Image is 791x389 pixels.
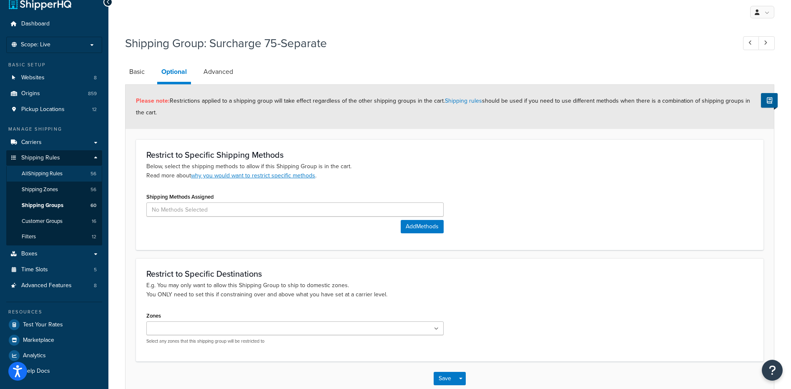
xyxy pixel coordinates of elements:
span: Filters [22,233,36,240]
span: Shipping Rules [21,154,60,162]
li: Customer Groups [6,214,102,229]
a: Optional [157,62,191,84]
span: Analytics [23,352,46,359]
li: Pickup Locations [6,102,102,117]
a: Filters12 [6,229,102,245]
li: Shipping Rules [6,150,102,245]
a: Advanced [199,62,237,82]
span: 56 [90,170,96,177]
span: Test Your Rates [23,321,63,328]
span: Carriers [21,139,42,146]
a: Help Docs [6,364,102,379]
span: 5 [94,266,97,273]
span: 8 [94,74,97,81]
li: Shipping Zones [6,182,102,197]
span: Help Docs [23,368,50,375]
a: Shipping Zones56 [6,182,102,197]
a: why you would want to restrict specific methods [191,171,315,180]
a: Dashboard [6,16,102,32]
h3: Restrict to Specific Destinations [146,269,753,278]
strong: Please note: [136,96,170,105]
label: Shipping Methods Assigned [146,194,214,200]
h3: Restrict to Specific Shipping Methods [146,150,753,159]
span: 12 [92,106,97,113]
p: E.g. You may only want to allow this Shipping Group to ship to domestic zones. You ONLY need to s... [146,281,753,299]
span: Boxes [21,250,38,258]
a: Next Record [758,36,775,50]
a: Pickup Locations12 [6,102,102,117]
a: Analytics [6,348,102,363]
span: Marketplace [23,337,54,344]
span: Origins [21,90,40,97]
span: Shipping Zones [22,186,58,193]
li: Time Slots [6,262,102,278]
a: Time Slots5 [6,262,102,278]
button: Save [434,372,456,385]
a: Basic [125,62,149,82]
a: Customer Groups16 [6,214,102,229]
span: Shipping Groups [22,202,63,209]
a: Origins859 [6,86,102,101]
a: Shipping Rules [6,150,102,166]
button: AddMethods [401,220,444,233]
li: Shipping Groups [6,198,102,213]
h1: Shipping Group: Surcharge 75-Separate [125,35,728,51]
a: Websites8 [6,70,102,86]
div: Manage Shipping [6,126,102,133]
span: Scope: Live [21,41,50,48]
span: Advanced Features [21,282,72,289]
a: Shipping Groups60 [6,198,102,213]
span: 12 [92,233,96,240]
span: 16 [92,218,96,225]
span: 859 [88,90,97,97]
a: Boxes [6,246,102,262]
p: Below, select the shipping methods to allow if this Shipping Group is in the cart. Read more about . [146,162,753,180]
span: All Shipping Rules [22,170,63,177]
span: Time Slots [21,266,48,273]
li: Origins [6,86,102,101]
a: Advanced Features8 [6,278,102,293]
li: Filters [6,229,102,245]
a: Shipping rules [445,96,482,105]
span: Dashboard [21,20,50,28]
a: Carriers [6,135,102,150]
a: Marketplace [6,333,102,348]
li: Websites [6,70,102,86]
button: Open Resource Center [762,360,783,381]
span: 8 [94,282,97,289]
p: Select any zones that this shipping group will be restricted to [146,338,444,344]
a: Previous Record [743,36,759,50]
span: 60 [90,202,96,209]
span: Pickup Locations [21,106,65,113]
li: Advanced Features [6,278,102,293]
input: No Methods Selected [146,202,444,217]
label: Zones [146,313,161,319]
a: AllShipping Rules56 [6,166,102,182]
a: Test Your Rates [6,317,102,332]
div: Basic Setup [6,61,102,68]
span: Customer Groups [22,218,63,225]
span: Websites [21,74,45,81]
span: 56 [90,186,96,193]
div: Resources [6,308,102,316]
button: Show Help Docs [761,93,778,108]
span: Restrictions applied to a shipping group will take effect regardless of the other shipping groups... [136,96,750,117]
